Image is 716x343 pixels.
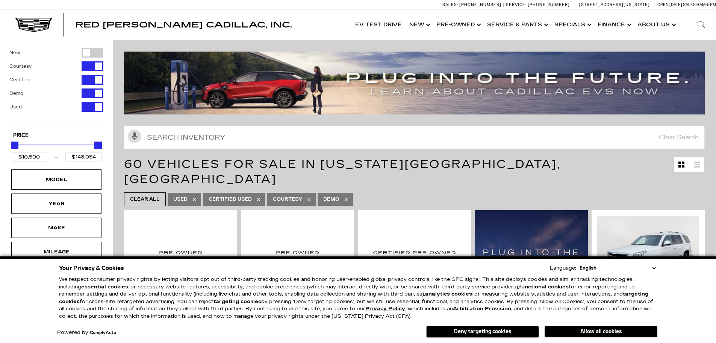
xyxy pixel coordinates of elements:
img: 2013 Cadillac SRX Luxury Collection [130,216,232,294]
span: 60 Vehicles for Sale in [US_STATE][GEOGRAPHIC_DATA], [GEOGRAPHIC_DATA] [124,157,561,186]
div: Year [38,200,75,208]
a: About Us [634,10,678,40]
div: ModelModel [11,169,101,190]
div: MileageMileage [11,242,101,262]
a: Finance [594,10,634,40]
div: Powered by [57,330,116,335]
a: New [406,10,433,40]
h5: Price [13,132,100,139]
span: Sales: [683,2,696,7]
label: Courtesy [9,63,32,70]
button: Deny targeting cookies [426,326,539,338]
div: Filter by Vehicle Type [9,48,103,125]
strong: Arbitration Provision [453,306,511,312]
strong: targeting cookies [213,299,261,305]
img: 2018 Cadillac Escalade Luxury 1 [597,216,700,293]
a: Service: [PHONE_NUMBER] [503,3,572,7]
a: Specials [551,10,594,40]
a: EV Test Drive [351,10,406,40]
span: [PHONE_NUMBER] [459,2,501,7]
label: New [9,49,20,56]
img: 2019 Cadillac XT4 AWD Sport [247,216,348,294]
div: Mileage [38,248,75,256]
a: Red [PERSON_NAME] Cadillac, Inc. [75,21,292,29]
svg: Click to toggle on voice search [128,130,141,143]
label: Used [9,103,22,111]
div: MakeMake [11,218,101,238]
span: Red [PERSON_NAME] Cadillac, Inc. [75,20,292,29]
a: Service & Parts [483,10,551,40]
a: Sales: [PHONE_NUMBER] [442,3,503,7]
input: Maximum [65,152,102,162]
label: Demo [9,90,23,97]
select: Language Select [578,264,657,272]
div: Make [38,224,75,232]
label: Certified [9,76,30,84]
span: [PHONE_NUMBER] [528,2,570,7]
button: Allow all cookies [545,326,657,337]
div: Minimum Price [11,142,18,149]
div: Maximum Price [94,142,102,149]
span: Clear All [130,195,160,204]
span: 9 AM-6 PM [696,2,716,7]
div: 1 / 2 [597,216,700,293]
span: Sales: [442,2,458,7]
input: Search Inventory [124,126,705,149]
span: Your Privacy & Cookies [59,263,124,273]
a: Privacy Policy [365,306,405,312]
strong: functional cookies [519,284,569,290]
span: Open [DATE] [657,2,682,7]
span: Certified Used [209,195,252,204]
img: Cadillac Dark Logo with Cadillac White Text [15,18,53,32]
a: [STREET_ADDRESS][US_STATE] [579,2,650,7]
a: Pre-Owned [433,10,483,40]
div: Price [11,139,102,162]
div: YearYear [11,194,101,214]
span: Demo [323,195,339,204]
strong: targeting cookies [59,291,648,305]
input: Minimum [11,152,47,162]
p: We respect consumer privacy rights by letting visitors opt out of third-party tracking cookies an... [59,276,657,320]
strong: analytics cookies [425,291,472,297]
a: ComplyAuto [90,331,116,335]
div: Model [38,175,75,184]
img: ev-blog-post-banners4 [124,52,710,114]
span: Courtesy [273,195,302,204]
span: Used [173,195,188,204]
span: Service: [506,2,527,7]
div: Language: [550,266,576,271]
img: 2021 Cadillac XT4 Premium Luxury [363,216,465,294]
strong: essential cookies [81,284,128,290]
